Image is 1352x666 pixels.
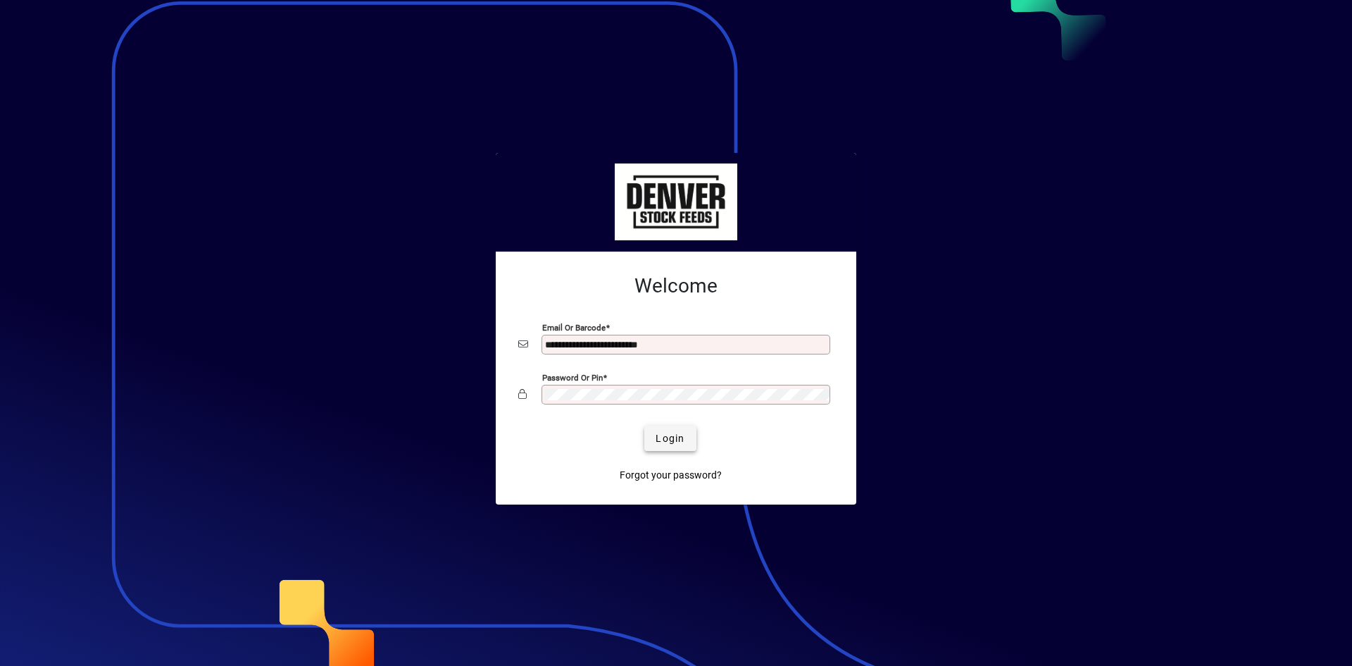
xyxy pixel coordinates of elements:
a: Forgot your password? [614,462,727,488]
span: Login [656,431,684,446]
mat-label: Email or Barcode [542,323,606,333]
h2: Welcome [518,274,834,298]
span: Forgot your password? [620,468,722,483]
button: Login [644,426,696,451]
mat-label: Password or Pin [542,373,603,383]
